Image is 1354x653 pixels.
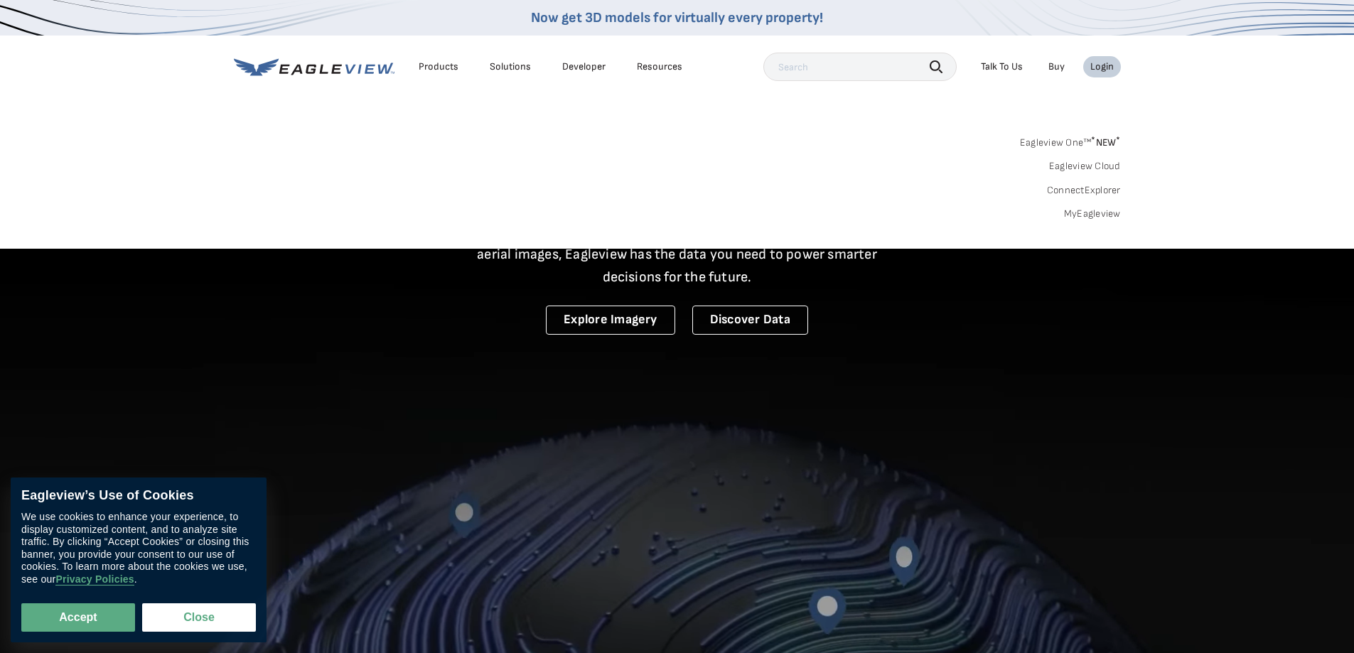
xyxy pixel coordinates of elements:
a: Developer [562,60,606,73]
a: Eagleview Cloud [1049,160,1121,173]
div: Resources [637,60,682,73]
span: NEW [1091,136,1120,149]
button: Close [142,603,256,632]
a: Eagleview One™*NEW* [1020,132,1121,149]
a: Buy [1048,60,1065,73]
a: Discover Data [692,306,808,335]
button: Accept [21,603,135,632]
a: ConnectExplorer [1047,184,1121,197]
a: Privacy Policies [55,573,134,585]
div: Products [419,60,458,73]
a: Explore Imagery [546,306,675,335]
div: We use cookies to enhance your experience, to display customized content, and to analyze site tra... [21,511,256,585]
div: Login [1090,60,1114,73]
a: Now get 3D models for virtually every property! [531,9,823,26]
div: Solutions [490,60,531,73]
p: A new era starts here. Built on more than 3.5 billion high-resolution aerial images, Eagleview ha... [460,220,895,288]
a: MyEagleview [1064,207,1121,220]
input: Search [763,53,957,81]
div: Eagleview’s Use of Cookies [21,488,256,504]
div: Talk To Us [981,60,1023,73]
